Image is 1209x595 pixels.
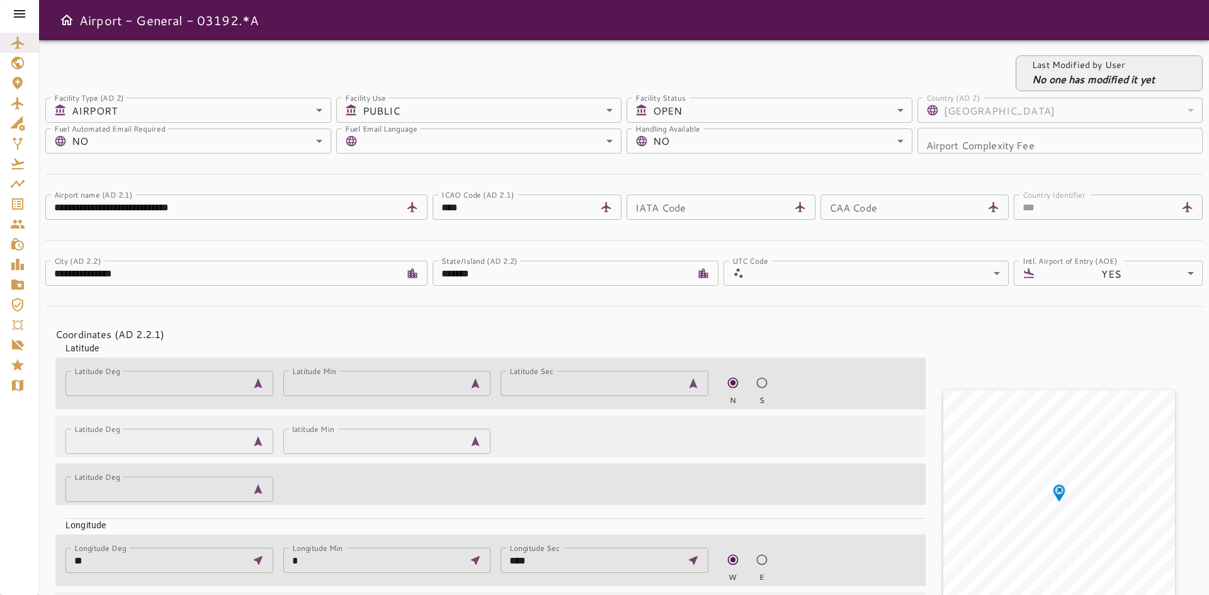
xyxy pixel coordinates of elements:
[54,8,79,33] button: Open drawer
[653,98,912,123] div: OPEN
[74,471,120,482] label: Latitude Deg
[729,572,737,583] span: W
[1040,261,1203,286] div: YES
[509,542,560,553] label: Longitude Sec
[730,395,736,406] span: N
[292,423,334,434] label: latitude Min
[292,365,336,376] label: Latitude Min
[54,123,166,133] label: Fuel Automated Email Required
[74,542,126,553] label: Longitude Deg
[363,98,622,123] div: PUBLIC
[72,98,331,123] div: AIRPORT
[1023,189,1086,200] label: Country Identifier
[345,92,386,103] label: Facility Use
[54,92,124,103] label: Facility Type (AD 2)
[79,10,259,30] h6: Airport - General - 03192.*A
[74,423,120,434] label: Latitude Deg
[441,255,518,266] label: State/Island (AD 2.2)
[54,189,133,200] label: Airport name (AD 2.1)
[635,123,700,133] label: Handling Available
[72,128,331,154] div: NO
[55,509,926,531] div: Longitude
[1023,255,1117,266] label: Intl. Airport of Entry (AOE)
[55,327,916,342] h4: Coordinates (AD 2.2.1)
[292,542,343,553] label: Longitude Min
[54,255,101,266] label: City (AD 2.2)
[732,255,768,266] label: UTC Code
[345,123,417,133] label: Fuel Email Language
[759,572,764,583] span: E
[1032,59,1155,72] p: Last Modified by User
[653,128,912,154] div: NO
[74,365,120,376] label: Latitude Deg
[926,92,980,103] label: Country (AD 2)
[1032,72,1155,87] p: No one has modified it yet
[509,365,553,376] label: Latitude Sec
[759,395,764,406] span: S
[944,98,1203,123] div: [GEOGRAPHIC_DATA]
[635,92,686,103] label: Facility Status
[441,189,514,200] label: ICAO Code (AD 2.1)
[55,332,926,354] div: Latitude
